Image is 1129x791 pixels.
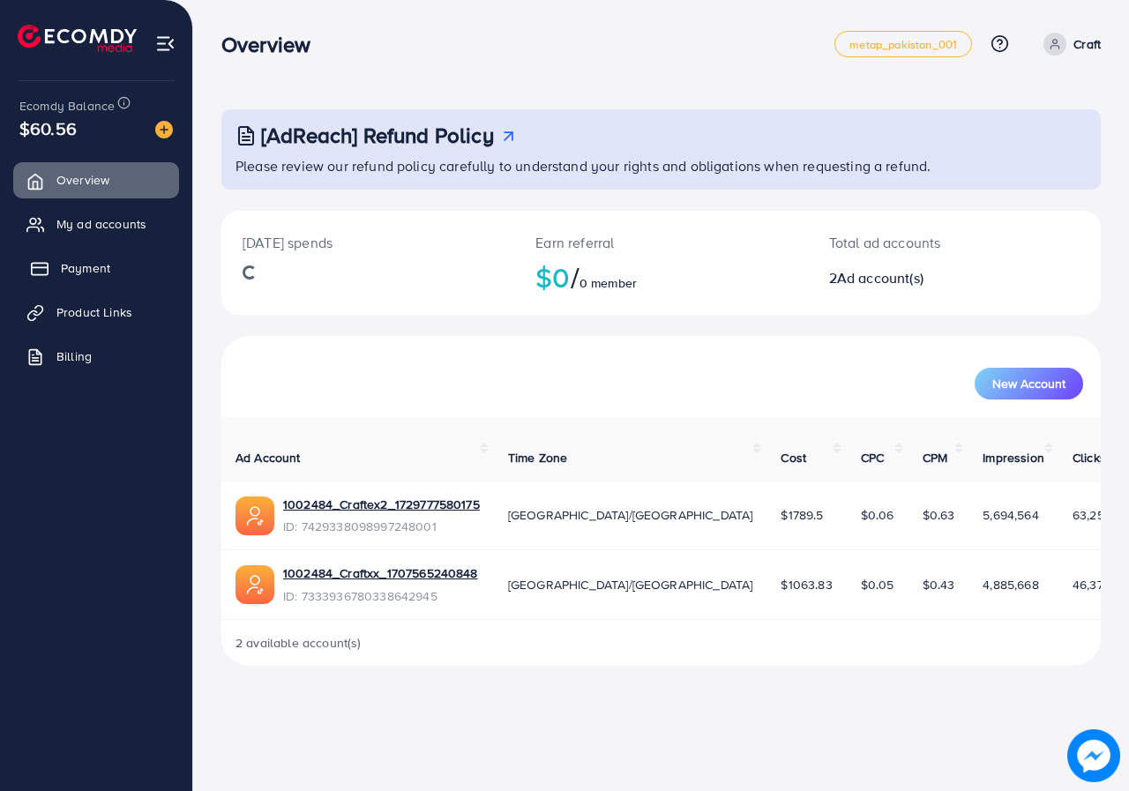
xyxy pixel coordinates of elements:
[579,274,637,292] span: 0 member
[983,449,1044,466] span: Impression
[56,303,132,321] span: Product Links
[155,34,176,54] img: menu
[261,123,494,148] h3: [AdReach] Refund Policy
[13,250,179,286] a: Payment
[829,270,1006,287] h2: 2
[992,377,1065,390] span: New Account
[861,576,894,593] span: $0.05
[1073,576,1110,593] span: 46,372
[236,634,362,652] span: 2 available account(s)
[1073,735,1115,777] img: image
[983,506,1038,524] span: 5,694,564
[236,496,274,535] img: ic-ads-acc.e4c84228.svg
[535,260,786,294] h2: $0
[283,496,480,513] a: 1002484_Craftex2_1729777580175
[236,565,274,604] img: ic-ads-acc.e4c84228.svg
[508,449,567,466] span: Time Zone
[1073,506,1111,524] span: 63,255
[861,449,884,466] span: CPC
[837,268,923,287] span: Ad account(s)
[1073,449,1106,466] span: Clicks
[19,97,115,115] span: Ecomdy Balance
[13,339,179,374] a: Billing
[56,171,109,189] span: Overview
[829,232,1006,253] p: Total ad accounts
[923,576,955,593] span: $0.43
[61,259,110,277] span: Payment
[13,295,179,330] a: Product Links
[18,25,137,52] img: logo
[236,155,1090,176] p: Please review our refund policy carefully to understand your rights and obligations when requesti...
[535,232,786,253] p: Earn referral
[56,215,146,233] span: My ad accounts
[283,518,480,535] span: ID: 7429338098997248001
[781,506,823,524] span: $1789.5
[19,116,77,141] span: $60.56
[975,368,1083,399] button: New Account
[923,449,947,466] span: CPM
[849,39,957,50] span: metap_pakistan_001
[155,121,173,138] img: image
[781,449,806,466] span: Cost
[221,32,325,57] h3: Overview
[983,576,1038,593] span: 4,885,668
[923,506,955,524] span: $0.63
[283,587,478,605] span: ID: 7333936780338642945
[508,576,753,593] span: [GEOGRAPHIC_DATA]/[GEOGRAPHIC_DATA]
[56,347,92,365] span: Billing
[1036,33,1101,56] a: Craft
[243,232,493,253] p: [DATE] spends
[1073,34,1101,55] p: Craft
[236,449,301,466] span: Ad Account
[571,257,579,297] span: /
[283,564,478,582] a: 1002484_Craftxx_1707565240848
[508,506,753,524] span: [GEOGRAPHIC_DATA]/[GEOGRAPHIC_DATA]
[834,31,972,57] a: metap_pakistan_001
[13,162,179,198] a: Overview
[781,576,832,593] span: $1063.83
[13,206,179,242] a: My ad accounts
[861,506,894,524] span: $0.06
